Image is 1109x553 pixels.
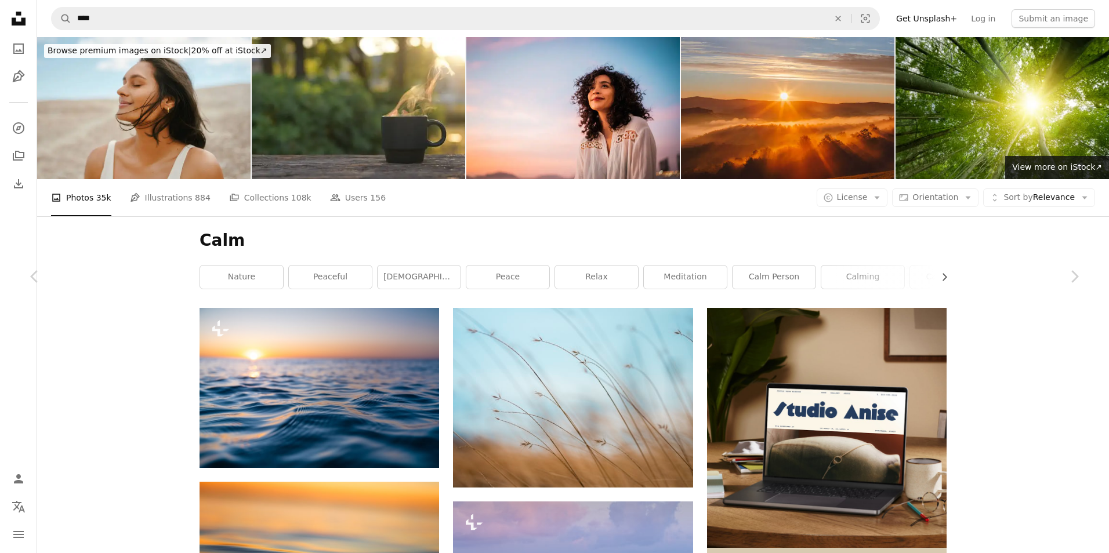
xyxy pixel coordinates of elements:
a: relax [555,265,638,289]
a: calm nature [910,265,993,289]
span: Sort by [1003,192,1032,202]
img: Beautiful Sunrise View on Foggy Forest in Tuscany, Italy with Green Hills and Cypress Trees on a ... [681,37,894,179]
a: Get Unsplash+ [889,9,964,28]
a: [DEMOGRAPHIC_DATA] [378,265,461,289]
a: Download History [7,172,30,195]
button: scroll list to the right [934,265,947,289]
a: the sun setting over clouds [200,382,439,392]
a: View more on iStock↗ [1005,156,1109,179]
span: View more on iStock ↗ [1012,162,1102,172]
button: Search Unsplash [52,8,71,30]
img: Green forest with sun through leaves and branches.Nature environment,ecology and sustainability c... [896,37,1109,179]
a: nature [200,265,283,289]
a: Browse premium images on iStock|20% off at iStock↗ [37,37,278,65]
h1: Calm [200,230,947,251]
span: Relevance [1003,192,1075,203]
button: Orientation [892,188,978,207]
a: Log in [964,9,1002,28]
button: Visual search [851,8,879,30]
button: Sort byRelevance [983,188,1095,207]
img: Relaxation Moment with Hot Drink Americano, Espresso or Hot Tea Concept, Outdoor Golden Hour, Cof... [252,37,465,179]
a: Explore [7,117,30,140]
a: Next [1039,221,1109,332]
button: License [817,188,888,207]
a: Illustrations [7,65,30,88]
a: peace [466,265,549,289]
img: focus photography of brown plants [453,308,693,487]
button: Clear [825,8,851,30]
a: Users 156 [330,179,386,216]
a: Illustrations 884 [130,179,211,216]
a: peaceful [289,265,372,289]
img: Woman With Glowing Skin Enjoying a Peaceful Breeze in a Serene Natural Setting [37,37,251,179]
a: calming [821,265,904,289]
button: Submit an image [1012,9,1095,28]
a: Photos [7,37,30,60]
span: 884 [195,191,211,204]
a: Collections 108k [229,179,311,216]
button: Menu [7,523,30,546]
a: Log in / Sign up [7,467,30,490]
img: Young woman looking at view contemplating outdoors [466,37,680,179]
a: calm person [733,265,816,289]
img: the sun setting over clouds [200,308,439,467]
a: focus photography of brown plants [453,392,693,403]
a: Collections [7,144,30,168]
span: 108k [291,191,311,204]
span: 156 [370,191,386,204]
form: Find visuals sitewide [51,7,880,30]
span: License [837,192,868,202]
span: 20% off at iStock ↗ [48,46,267,55]
span: Browse premium images on iStock | [48,46,191,55]
span: Orientation [912,192,958,202]
img: file-1705123271268-c3eaf6a79b21image [707,308,947,547]
a: meditation [644,265,727,289]
button: Language [7,495,30,518]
